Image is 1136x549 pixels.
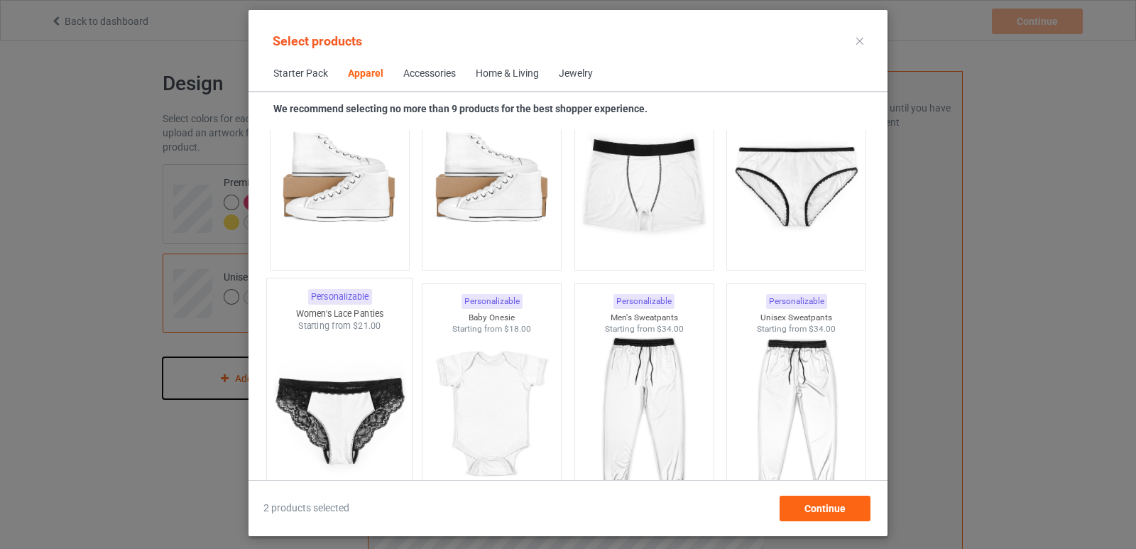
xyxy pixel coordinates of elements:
div: Baby Onesie [422,312,561,324]
div: Personalizable [613,294,674,309]
span: Starter Pack [263,57,338,91]
span: Select products [273,33,362,48]
div: Starting from [575,323,714,335]
div: Unisex Sweatpants [727,312,865,324]
img: regular.jpg [276,104,403,263]
div: Personalizable [307,289,371,305]
img: regular.jpg [581,104,708,263]
div: Apparel [348,67,383,81]
div: Starting from [727,323,865,335]
img: regular.jpg [428,104,555,263]
img: regular.jpg [733,335,860,494]
div: Men's Sweatpants [575,312,714,324]
div: Home & Living [476,67,539,81]
span: $18.00 [504,324,531,334]
span: 2 products selected [263,501,349,516]
div: Continue [780,496,870,521]
div: Personalizable [766,294,827,309]
img: regular.jpg [273,332,406,499]
div: Starting from [422,323,561,335]
div: Starting from [267,320,413,332]
span: $21.00 [353,320,381,331]
img: regular.jpg [428,335,555,494]
span: $34.00 [809,324,836,334]
span: $34.00 [657,324,684,334]
div: Jewelry [559,67,593,81]
img: regular.jpg [581,335,708,494]
div: Personalizable [461,294,523,309]
img: regular.jpg [733,104,860,263]
div: Women's Lace Panties [267,308,413,320]
span: Continue [804,503,846,514]
div: Accessories [403,67,456,81]
strong: We recommend selecting no more than 9 products for the best shopper experience. [273,103,648,114]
